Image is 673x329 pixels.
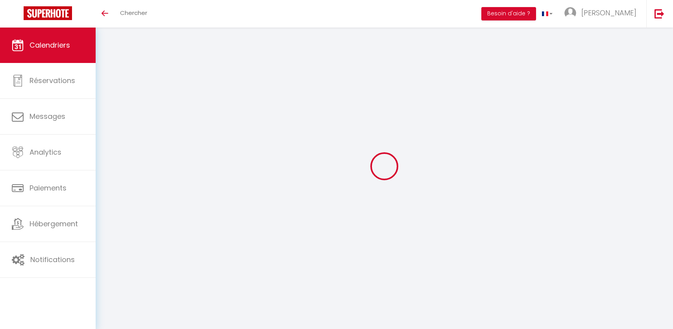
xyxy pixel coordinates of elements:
span: Paiements [30,183,67,193]
span: Messages [30,111,65,121]
button: Besoin d'aide ? [481,7,536,20]
img: Super Booking [24,6,72,20]
span: Notifications [30,255,75,264]
span: Calendriers [30,40,70,50]
span: Chercher [120,9,147,17]
span: Hébergement [30,219,78,229]
img: logout [655,9,664,18]
span: [PERSON_NAME] [581,8,636,18]
span: Analytics [30,147,61,157]
img: ... [564,7,576,19]
span: Réservations [30,76,75,85]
